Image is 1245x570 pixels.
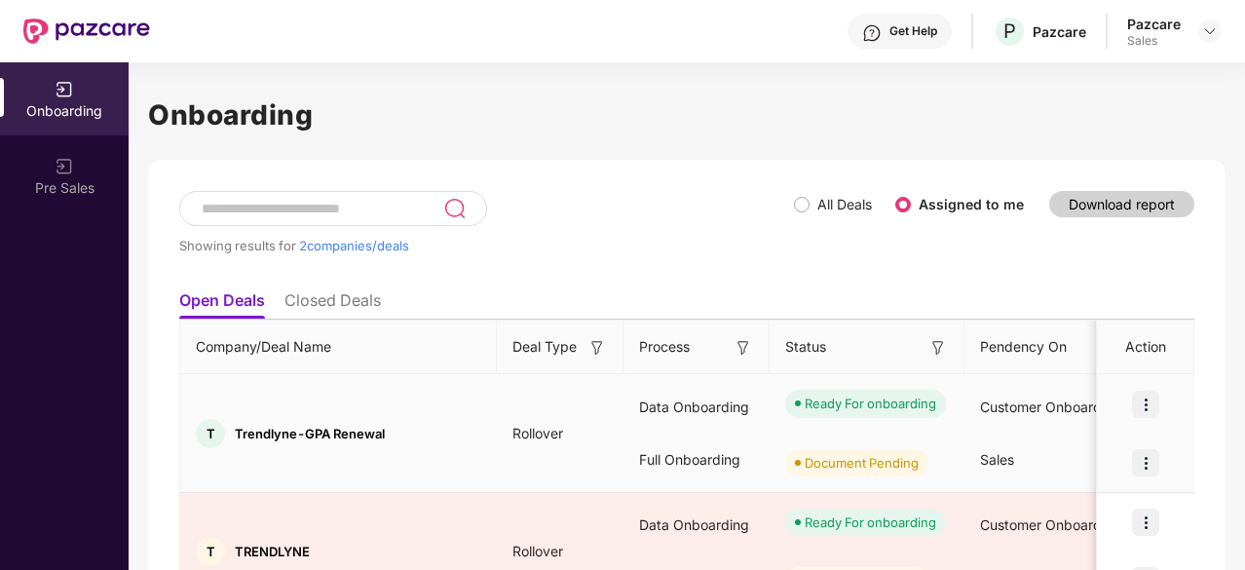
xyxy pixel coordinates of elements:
li: Open Deals [179,290,265,319]
th: Company/Deal Name [180,321,497,374]
span: Customer Onboarding [980,516,1121,533]
div: Showing results for [179,238,794,253]
img: icon [1132,391,1159,418]
label: Assigned to me [919,196,1024,212]
div: T [196,419,225,448]
div: Data Onboarding [623,381,770,434]
span: Customer Onboarding [980,399,1121,415]
img: svg+xml;base64,PHN2ZyBpZD0iSGVscC0zMngzMiIgeG1sbnM9Imh0dHA6Ly93d3cudzMub3JnLzIwMDAvc3ZnIiB3aWR0aD... [862,23,882,43]
div: Ready For onboarding [805,394,936,413]
span: Process [639,336,690,358]
button: Download report [1049,191,1194,217]
span: Pendency On [980,336,1067,358]
div: Document Pending [805,453,919,473]
span: 2 companies/deals [299,238,409,253]
img: svg+xml;base64,PHN2ZyBpZD0iRHJvcGRvd24tMzJ4MzIiIHhtbG5zPSJodHRwOi8vd3d3LnczLm9yZy8yMDAwL3N2ZyIgd2... [1202,23,1218,39]
span: Status [785,336,826,358]
span: Sales [980,451,1014,468]
img: icon [1132,449,1159,476]
img: svg+xml;base64,PHN2ZyB3aWR0aD0iMTYiIGhlaWdodD0iMTYiIHZpZXdCb3g9IjAgMCAxNiAxNiIgZmlsbD0ibm9uZSIgeG... [928,338,948,358]
span: Rollover [497,425,579,441]
span: Deal Type [512,336,577,358]
label: All Deals [817,196,872,212]
span: Rollover [497,543,579,559]
div: Pazcare [1127,15,1181,33]
img: svg+xml;base64,PHN2ZyB3aWR0aD0iMjAiIGhlaWdodD0iMjAiIHZpZXdCb3g9IjAgMCAyMCAyMCIgZmlsbD0ibm9uZSIgeG... [55,157,74,176]
th: Action [1097,321,1194,374]
span: Trendlyne-GPA Renewal [235,426,385,441]
div: T [196,537,225,566]
div: Pazcare [1033,22,1086,41]
img: svg+xml;base64,PHN2ZyB3aWR0aD0iMTYiIGhlaWdodD0iMTYiIHZpZXdCb3g9IjAgMCAxNiAxNiIgZmlsbD0ibm9uZSIgeG... [587,338,607,358]
img: svg+xml;base64,PHN2ZyB3aWR0aD0iMjQiIGhlaWdodD0iMjUiIHZpZXdCb3g9IjAgMCAyNCAyNSIgZmlsbD0ibm9uZSIgeG... [443,197,466,220]
div: Sales [1127,33,1181,49]
img: icon [1132,509,1159,536]
img: New Pazcare Logo [23,19,150,44]
div: Ready For onboarding [805,513,936,532]
span: P [1003,19,1016,43]
div: Get Help [889,23,937,39]
span: TRENDLYNE [235,544,310,559]
div: Data Onboarding [623,499,770,551]
div: Full Onboarding [623,434,770,486]
img: svg+xml;base64,PHN2ZyB3aWR0aD0iMTYiIGhlaWdodD0iMTYiIHZpZXdCb3g9IjAgMCAxNiAxNiIgZmlsbD0ibm9uZSIgeG... [734,338,753,358]
li: Closed Deals [284,290,381,319]
h1: Onboarding [148,94,1226,136]
img: svg+xml;base64,PHN2ZyB3aWR0aD0iMjAiIGhlaWdodD0iMjAiIHZpZXdCb3g9IjAgMCAyMCAyMCIgZmlsbD0ibm9uZSIgeG... [55,80,74,99]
